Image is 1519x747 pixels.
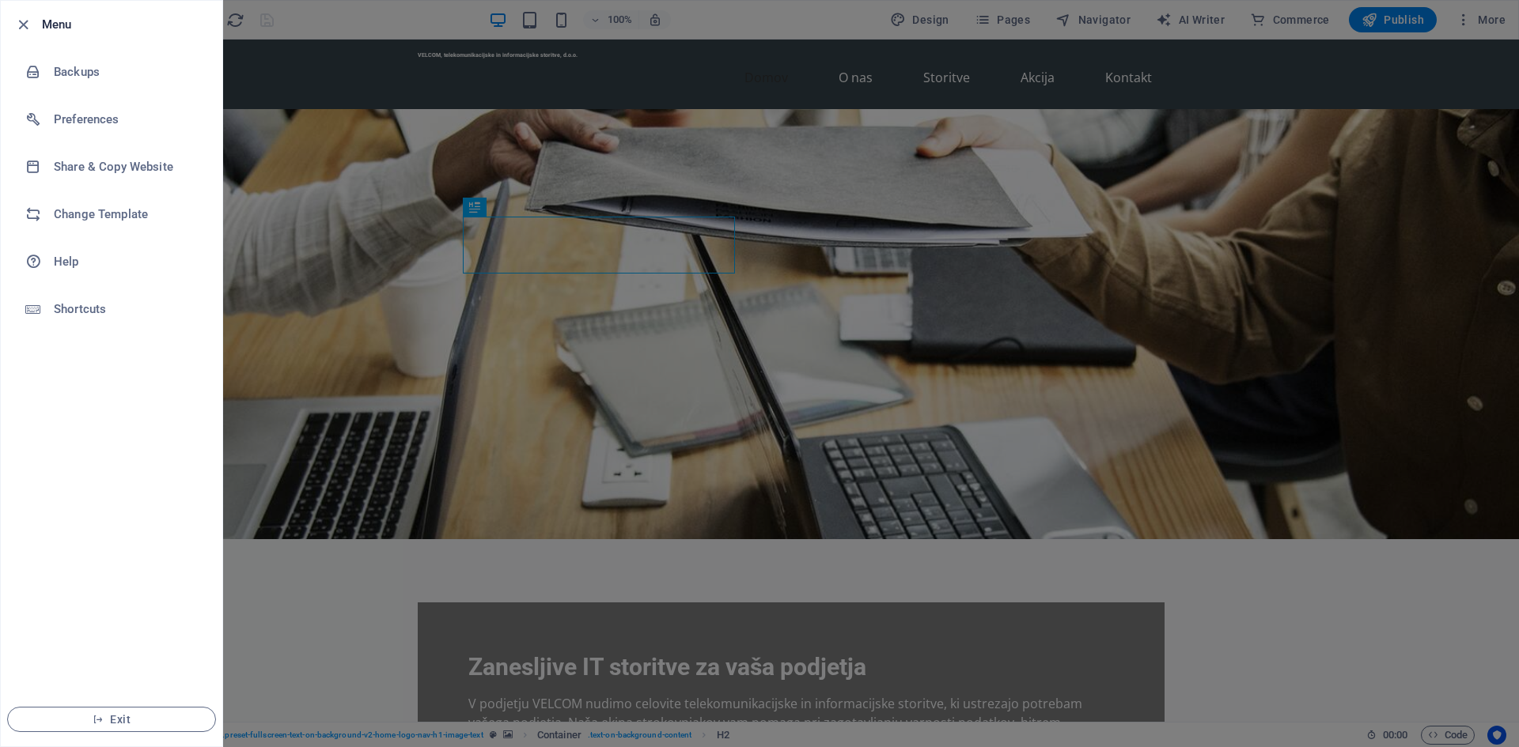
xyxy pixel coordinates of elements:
button: 3 [36,680,56,684]
button: 1 [36,642,56,646]
h6: Menu [42,15,210,34]
h6: Backups [54,62,200,81]
h6: Change Template [54,205,200,224]
h6: Preferences [54,110,200,129]
button: 2 [36,661,56,665]
a: Help [1,238,222,285]
button: Exit [7,707,216,732]
span: Exit [21,713,203,726]
h6: Share & Copy Website [54,157,200,176]
h6: Help [54,252,200,271]
h6: Shortcuts [54,300,200,319]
